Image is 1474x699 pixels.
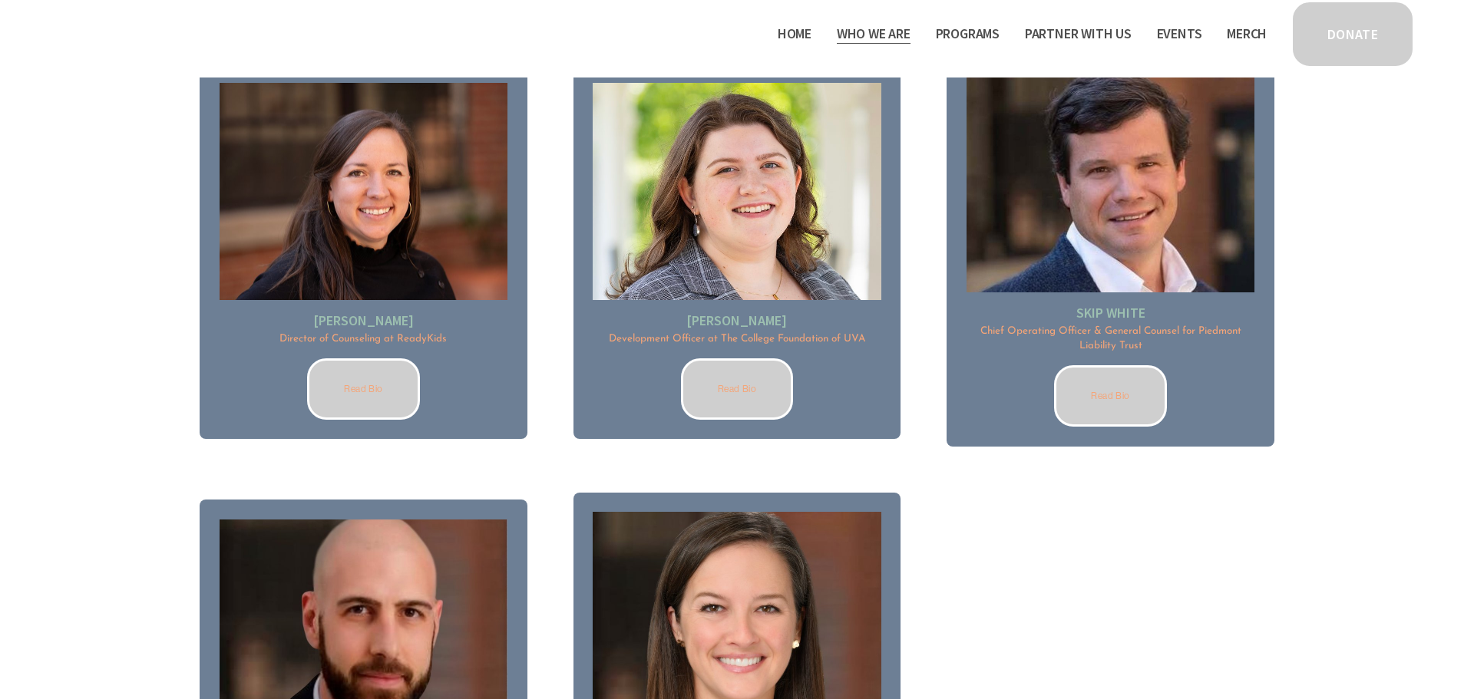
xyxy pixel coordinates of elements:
[837,23,911,45] span: Who We Are
[681,358,794,420] a: Read Bio
[967,304,1254,321] h2: Skip white
[1157,21,1202,46] a: Events
[593,332,881,347] p: Development Officer at The College Foundation of UVA
[936,23,1000,45] span: Programs
[967,325,1254,354] p: Chief Operating Officer & General Counsel for Piedmont Liability Trust
[307,358,420,420] a: Read Bio
[220,332,507,347] p: Director of Counseling at ReadyKids
[1227,21,1267,46] a: Merch
[936,21,1000,46] a: folder dropdown
[1025,23,1132,45] span: Partner With Us
[1025,21,1132,46] a: folder dropdown
[778,21,811,46] a: Home
[593,312,881,329] h2: [PERSON_NAME]
[1054,365,1167,427] a: Read Bio
[220,312,507,329] h2: [PERSON_NAME]
[837,21,911,46] a: folder dropdown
